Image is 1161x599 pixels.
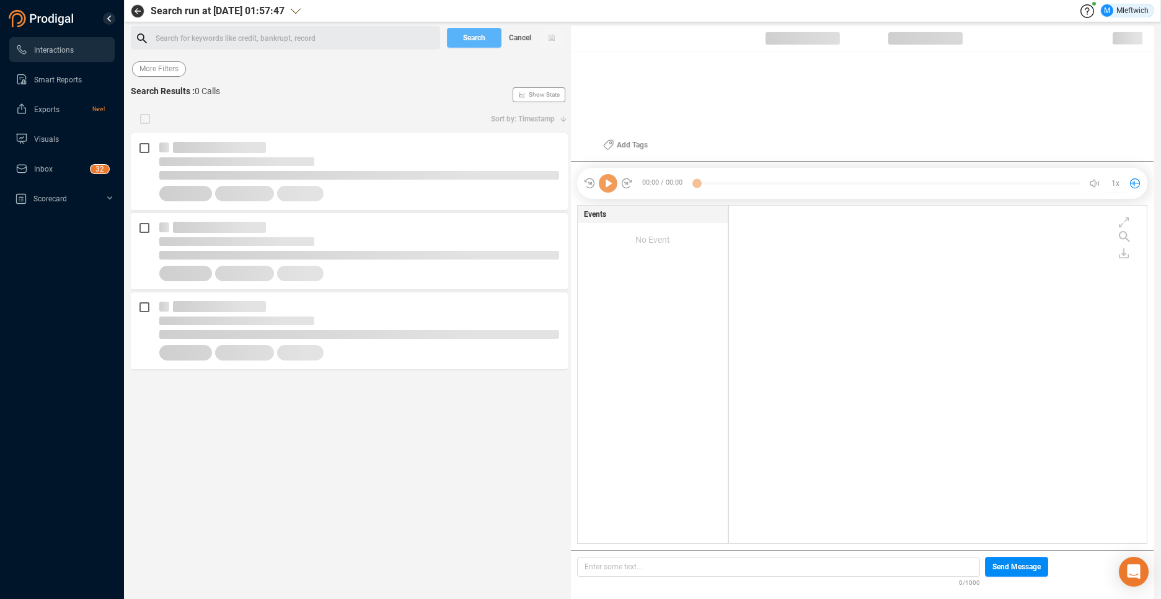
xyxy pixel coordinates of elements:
[15,37,105,62] a: Interactions
[92,97,105,121] span: New!
[985,557,1048,577] button: Send Message
[15,156,105,181] a: Inbox
[578,223,728,256] div: No Event
[633,174,697,193] span: 00:00 / 00:00
[139,61,179,77] span: More Filters
[34,105,60,114] span: Exports
[617,135,648,155] span: Add Tags
[90,165,109,173] sup: 32
[34,135,59,144] span: Visuals
[501,28,539,48] button: Cancel
[529,20,560,169] span: Show Stats
[195,86,220,96] span: 0 Calls
[132,61,186,77] button: More Filters
[95,165,100,177] p: 3
[33,195,67,203] span: Scorecard
[9,156,115,181] li: Inbox
[9,10,77,27] img: prodigal-logo
[9,67,115,92] li: Smart Reports
[100,165,104,177] p: 2
[596,135,655,155] button: Add Tags
[34,76,82,84] span: Smart Reports
[151,4,285,19] span: Search run at [DATE] 01:57:47
[1101,4,1149,17] div: Mleftwich
[513,87,565,102] button: Show Stats
[1104,4,1110,17] span: M
[1111,173,1119,193] span: 1x
[483,109,568,129] button: Sort by: Timestamp
[584,209,606,220] span: Events
[9,126,115,151] li: Visuals
[509,28,531,48] span: Cancel
[15,126,105,151] a: Visuals
[1119,557,1149,587] div: Open Intercom Messenger
[992,557,1041,577] span: Send Message
[735,209,1147,542] div: grid
[15,67,105,92] a: Smart Reports
[959,577,980,587] span: 0/1000
[9,37,115,62] li: Interactions
[34,46,74,55] span: Interactions
[1106,175,1124,192] button: 1x
[15,97,105,121] a: ExportsNew!
[9,97,115,121] li: Exports
[131,86,195,96] span: Search Results :
[34,165,53,173] span: Inbox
